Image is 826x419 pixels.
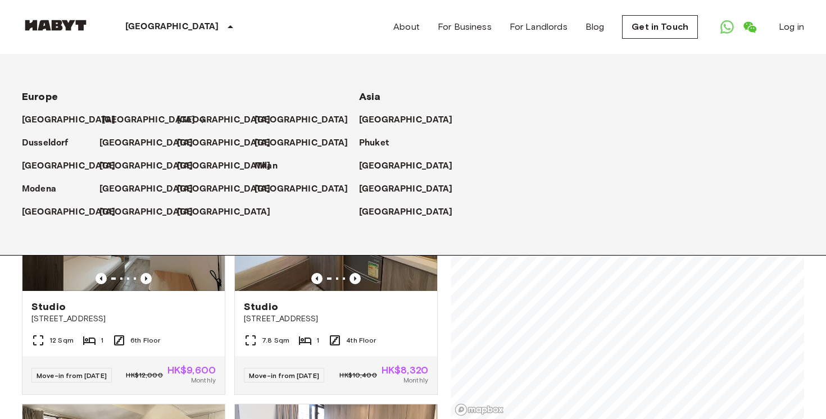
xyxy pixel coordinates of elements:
[177,113,271,127] p: [GEOGRAPHIC_DATA]
[22,156,225,395] a: Marketing picture of unit HK-01-067-028-01Previous imagePrevious imageStudio[STREET_ADDRESS]12 Sq...
[167,365,216,375] span: HK$9,600
[126,370,162,380] span: HK$12,000
[359,183,464,196] a: [GEOGRAPHIC_DATA]
[125,20,219,34] p: [GEOGRAPHIC_DATA]
[99,183,205,196] a: [GEOGRAPHIC_DATA]
[255,160,278,173] p: Milan
[359,113,464,127] a: [GEOGRAPHIC_DATA]
[191,375,216,385] span: Monthly
[244,300,278,313] span: Studio
[359,160,464,173] a: [GEOGRAPHIC_DATA]
[359,206,453,219] p: [GEOGRAPHIC_DATA]
[22,206,116,219] p: [GEOGRAPHIC_DATA]
[22,136,80,150] a: Dusseldorf
[359,206,464,219] a: [GEOGRAPHIC_DATA]
[96,273,107,284] button: Previous image
[22,113,116,127] p: [GEOGRAPHIC_DATA]
[359,136,400,150] a: Phuket
[99,136,205,150] a: [GEOGRAPHIC_DATA]
[403,375,428,385] span: Monthly
[177,183,282,196] a: [GEOGRAPHIC_DATA]
[346,335,376,345] span: 4th Floor
[37,371,107,380] span: Move-in from [DATE]
[22,20,89,31] img: Habyt
[255,136,348,150] p: [GEOGRAPHIC_DATA]
[359,90,381,103] span: Asia
[177,136,282,150] a: [GEOGRAPHIC_DATA]
[99,183,193,196] p: [GEOGRAPHIC_DATA]
[99,206,193,219] p: [GEOGRAPHIC_DATA]
[586,20,605,34] a: Blog
[140,273,152,284] button: Previous image
[99,160,205,173] a: [GEOGRAPHIC_DATA]
[455,403,504,416] a: Mapbox logo
[350,273,361,284] button: Previous image
[359,136,389,150] p: Phuket
[22,183,56,196] p: Modena
[510,20,568,34] a: For Landlords
[255,183,348,196] p: [GEOGRAPHIC_DATA]
[22,160,127,173] a: [GEOGRAPHIC_DATA]
[255,113,348,127] p: [GEOGRAPHIC_DATA]
[738,16,761,38] a: Open WeChat
[22,160,116,173] p: [GEOGRAPHIC_DATA]
[262,335,289,345] span: 7.8 Sqm
[255,136,360,150] a: [GEOGRAPHIC_DATA]
[49,335,74,345] span: 12 Sqm
[102,113,207,127] a: [GEOGRAPHIC_DATA]
[101,335,103,345] span: 1
[177,160,282,173] a: [GEOGRAPHIC_DATA]
[99,160,193,173] p: [GEOGRAPHIC_DATA]
[382,365,428,375] span: HK$8,320
[22,136,69,150] p: Dusseldorf
[22,90,58,103] span: Europe
[177,113,282,127] a: [GEOGRAPHIC_DATA]
[393,20,420,34] a: About
[359,113,453,127] p: [GEOGRAPHIC_DATA]
[779,20,804,34] a: Log in
[359,160,453,173] p: [GEOGRAPHIC_DATA]
[22,183,67,196] a: Modena
[99,136,193,150] p: [GEOGRAPHIC_DATA]
[22,206,127,219] a: [GEOGRAPHIC_DATA]
[177,206,271,219] p: [GEOGRAPHIC_DATA]
[255,183,360,196] a: [GEOGRAPHIC_DATA]
[249,371,319,380] span: Move-in from [DATE]
[255,113,360,127] a: [GEOGRAPHIC_DATA]
[311,273,323,284] button: Previous image
[316,335,319,345] span: 1
[177,206,282,219] a: [GEOGRAPHIC_DATA]
[130,335,160,345] span: 6th Floor
[31,313,216,325] span: [STREET_ADDRESS]
[244,313,428,325] span: [STREET_ADDRESS]
[31,300,66,313] span: Studio
[622,15,698,39] a: Get in Touch
[359,183,453,196] p: [GEOGRAPHIC_DATA]
[99,206,205,219] a: [GEOGRAPHIC_DATA]
[22,113,127,127] a: [GEOGRAPHIC_DATA]
[255,160,289,173] a: Milan
[177,183,271,196] p: [GEOGRAPHIC_DATA]
[234,156,438,395] a: Marketing picture of unit HK-01-067-024-01Previous imagePrevious imageStudio[STREET_ADDRESS]7.8 S...
[438,20,492,34] a: For Business
[177,136,271,150] p: [GEOGRAPHIC_DATA]
[177,160,271,173] p: [GEOGRAPHIC_DATA]
[339,370,376,380] span: HK$10,400
[102,113,196,127] p: [GEOGRAPHIC_DATA]
[716,16,738,38] a: Open WhatsApp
